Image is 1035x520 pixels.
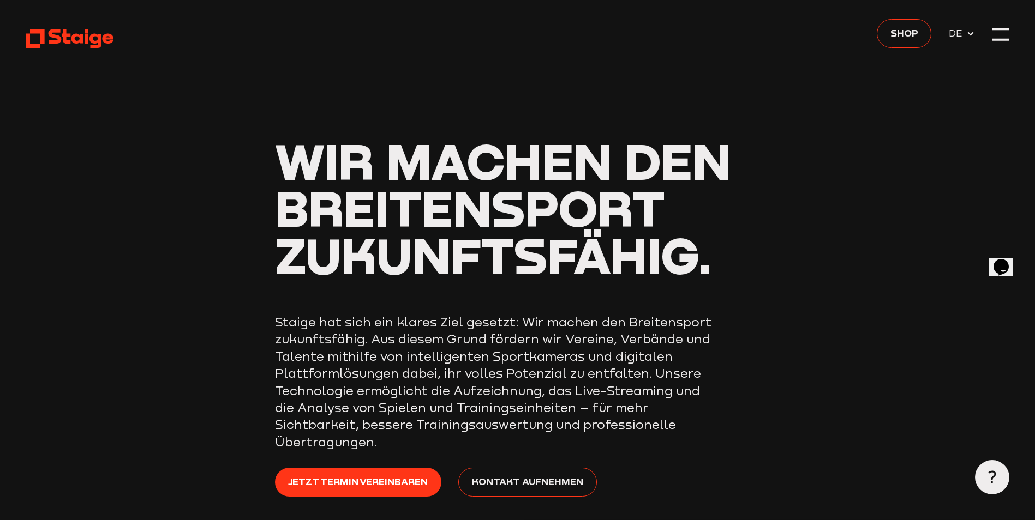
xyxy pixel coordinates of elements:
[275,131,731,285] span: Wir machen den Breitensport zukunftsfähig.
[288,474,428,489] span: Jetzt Termin vereinbaren
[275,313,711,451] p: Staige hat sich ein klares Ziel gesetzt: Wir machen den Breitensport zukunftsfähig. Aus diesem Gr...
[890,25,918,40] span: Shop
[472,474,583,489] span: Kontakt aufnehmen
[458,468,596,497] a: Kontakt aufnehmen
[877,19,931,48] a: Shop
[275,468,441,497] a: Jetzt Termin vereinbaren
[949,26,966,41] span: DE
[989,244,1024,276] iframe: chat widget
